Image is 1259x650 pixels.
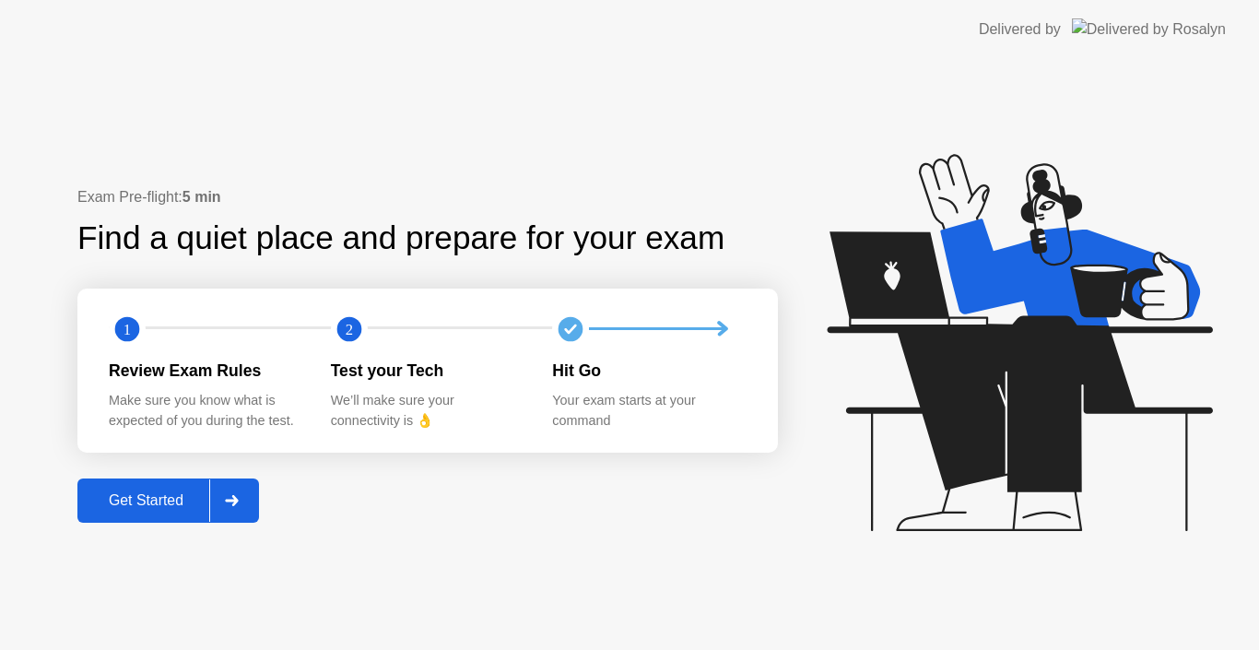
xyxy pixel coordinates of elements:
[124,320,131,337] text: 1
[77,214,727,263] div: Find a quiet place and prepare for your exam
[552,359,745,383] div: Hit Go
[1072,18,1226,40] img: Delivered by Rosalyn
[109,359,301,383] div: Review Exam Rules
[77,479,259,523] button: Get Started
[182,189,221,205] b: 5 min
[83,492,209,509] div: Get Started
[552,391,745,431] div: Your exam starts at your command
[331,359,524,383] div: Test your Tech
[109,391,301,431] div: Make sure you know what is expected of you during the test.
[331,391,524,431] div: We’ll make sure your connectivity is 👌
[77,186,778,208] div: Exam Pre-flight:
[346,320,353,337] text: 2
[979,18,1061,41] div: Delivered by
